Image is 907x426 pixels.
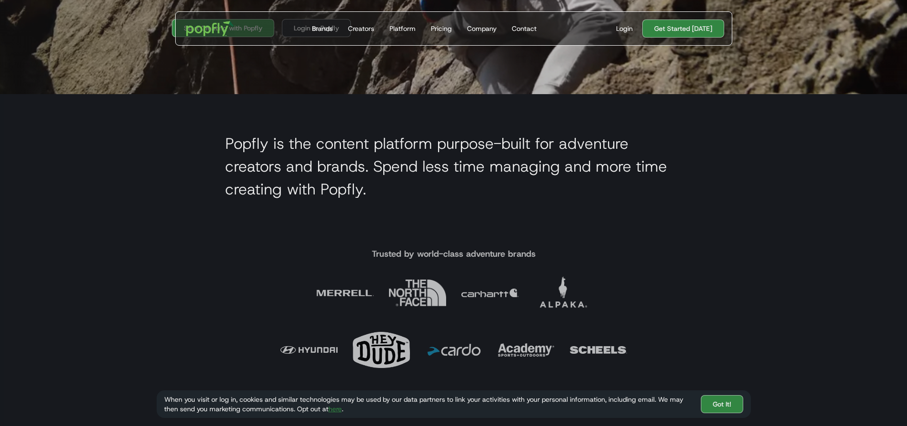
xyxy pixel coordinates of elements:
[701,395,743,413] a: Got It!
[348,24,374,33] div: Creators
[508,12,540,45] a: Contact
[642,19,724,38] a: Get Started [DATE]
[225,132,682,201] h2: Popfly is the content platform purpose-built for adventure creators and brands. Spend less time m...
[308,12,337,45] a: Brands
[329,405,342,413] a: here
[344,12,378,45] a: Creators
[386,12,419,45] a: Platform
[616,24,633,33] div: Login
[372,248,536,260] h4: Trusted by world-class adventure brands
[463,12,500,45] a: Company
[512,24,537,33] div: Contact
[431,24,452,33] div: Pricing
[179,14,241,43] a: home
[312,24,333,33] div: Brands
[164,395,693,414] div: When you visit or log in, cookies and similar technologies may be used by our data partners to li...
[427,12,456,45] a: Pricing
[389,24,416,33] div: Platform
[467,24,497,33] div: Company
[612,24,637,33] a: Login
